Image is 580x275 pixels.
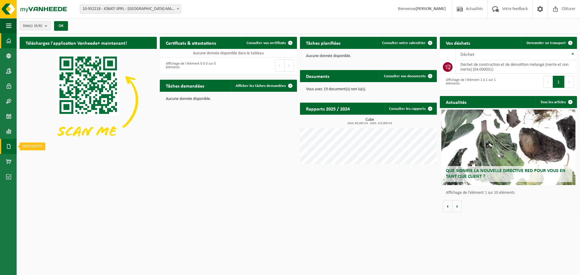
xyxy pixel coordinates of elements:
[527,41,566,45] span: Demander un transport
[246,41,286,45] span: Consulter vos certificats
[80,5,181,14] span: 10-952218 - JOBATI SPRL - MONT-SUR-MARCHIENNE
[300,37,346,49] h2: Tâches planifiées
[231,80,296,92] a: Afficher les tâches demandées
[306,87,431,91] p: Vous avez 19 document(s) non lu(s).
[160,49,297,57] td: Aucune donnée disponible dans le tableau
[443,75,505,88] div: Affichage de l'élément 1 à 1 sur 1 éléments
[163,59,225,72] div: Affichage de l'élément 0 à 0 sur 0 éléments
[536,96,576,108] a: Tous les articles
[300,103,356,114] h2: Rapports 2025 / 2024
[160,37,222,49] h2: Certificats & attestations
[242,37,296,49] a: Consulter vos certificats
[440,37,476,49] h2: Vos déchets
[300,70,335,82] h2: Documents
[543,76,553,88] button: Previous
[446,168,565,179] span: Que signifie la nouvelle directive RED pour vous en tant que client ?
[384,103,436,115] a: Consulter les rapports
[285,59,294,72] button: Next
[303,118,437,125] h3: Cube
[416,7,446,11] strong: [PERSON_NAME]
[166,97,291,101] p: Aucune donnée disponible.
[275,59,285,72] button: Previous
[565,76,574,88] button: Next
[20,37,133,49] h2: Téléchargez l'application Vanheede+ maintenant!
[23,21,42,30] span: Site(s)
[306,54,431,58] p: Aucune donnée disponible.
[453,200,462,212] button: Volgende
[303,122,437,125] span: 2024: 90,000 m3 - 2025: 215,000 m3
[446,191,574,195] p: Affichage de l'élément 1 sur 10 éléments
[440,96,472,108] h2: Actualités
[379,70,436,82] a: Consulter vos documents
[441,110,576,185] a: Que signifie la nouvelle directive RED pour vous en tant que client ?
[377,37,436,49] a: Consulter votre calendrier
[522,37,576,49] a: Demander un transport
[456,60,577,74] td: déchet de construction et de démolition mélangé (inerte et non inerte) (04-000031)
[443,200,453,212] button: Vorige
[384,74,426,78] span: Consulter vos documents
[34,24,42,28] count: (6/6)
[54,21,68,31] button: OK
[20,49,157,152] img: Download de VHEPlus App
[80,5,181,13] span: 10-952218 - JOBATI SPRL - MONT-SUR-MARCHIENNE
[553,76,565,88] button: 1
[20,21,50,30] button: Site(s)(6/6)
[236,84,286,88] span: Afficher les tâches demandées
[382,41,426,45] span: Consulter votre calendrier
[460,52,474,57] span: Déchet
[160,80,210,91] h2: Tâches demandées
